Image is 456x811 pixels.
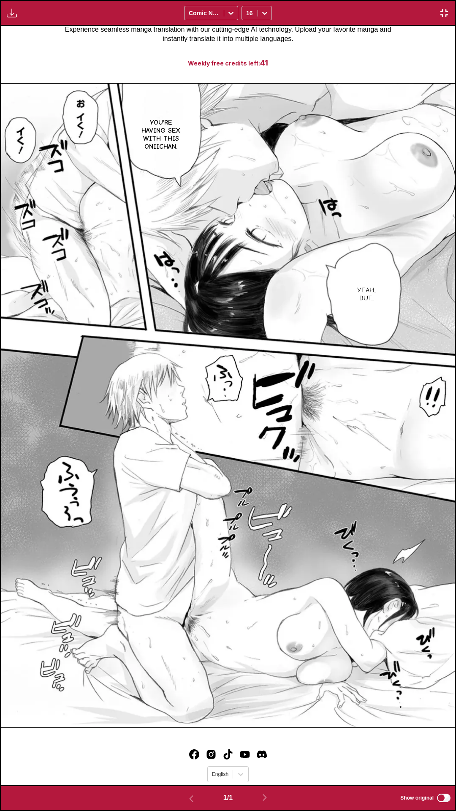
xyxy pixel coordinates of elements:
span: 1 / 1 [223,794,233,802]
input: Show original [437,794,451,802]
p: Yeah, but... [356,285,377,304]
img: Download translated images [7,8,17,18]
span: Show original [400,795,434,801]
img: Next page [260,792,270,803]
p: You're having sex with this oniichan. [139,117,183,153]
img: Previous page [186,794,196,804]
img: Manga Panel [1,83,455,727]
